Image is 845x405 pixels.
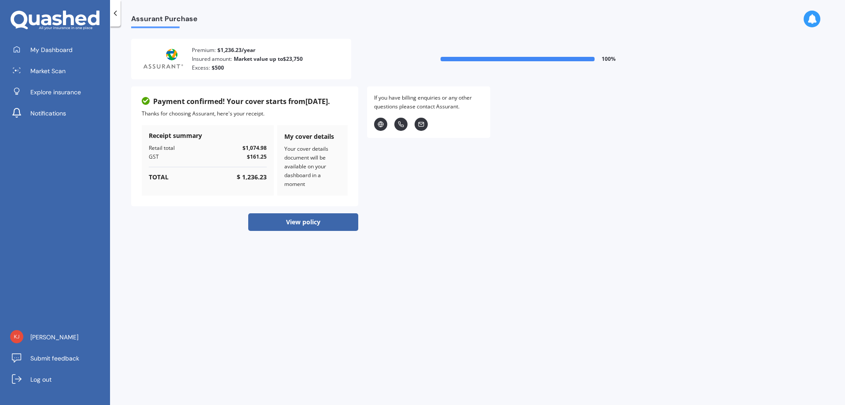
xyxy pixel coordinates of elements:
[374,93,483,111] div: If you have billing enquiries or any other questions please contact Assurant .
[7,41,110,59] a: My Dashboard
[237,173,267,182] div: $ 1,236.23
[7,371,110,388] a: Log out
[242,144,267,152] div: $1,074.98
[30,45,73,54] span: My Dashboard
[30,67,66,75] span: Market Scan
[30,109,66,118] span: Notifications
[247,152,267,161] div: $161.25
[149,131,267,140] div: Receipt summary
[30,354,79,363] span: Submit feedback
[10,330,23,343] img: e8ba93152bfb14ebd54784bef37a45df
[284,145,341,189] div: Your cover details document will be available on your dashboard in a moment
[234,55,303,63] b: Market value up to $ 23,750
[30,375,51,384] span: Log out
[217,46,255,55] b: $1,236.23/ year
[149,173,169,182] div: TOTAL
[602,55,616,63] span: 100 %
[30,88,81,97] span: Explore insurance
[142,48,185,70] img: Protecta
[192,63,210,72] span: Excess:
[131,15,198,26] span: Assurant Purchase
[30,333,78,342] span: [PERSON_NAME]
[284,132,341,141] div: My cover details
[192,55,232,63] span: Insured amount:
[7,83,110,101] a: Explore insurance
[7,349,110,367] a: Submit feedback
[149,144,175,152] div: Retail total
[212,63,224,72] b: $500
[248,213,358,231] button: View policy
[7,104,110,122] a: Notifications
[192,46,216,55] span: Premium:
[7,62,110,80] a: Market Scan
[142,110,265,117] span: Thanks for choosing Assurant, here's your receipt.
[153,97,330,106] span: Payment confirmed! Your cover starts from [DATE] .
[149,152,159,161] div: GST
[7,328,110,346] a: [PERSON_NAME]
